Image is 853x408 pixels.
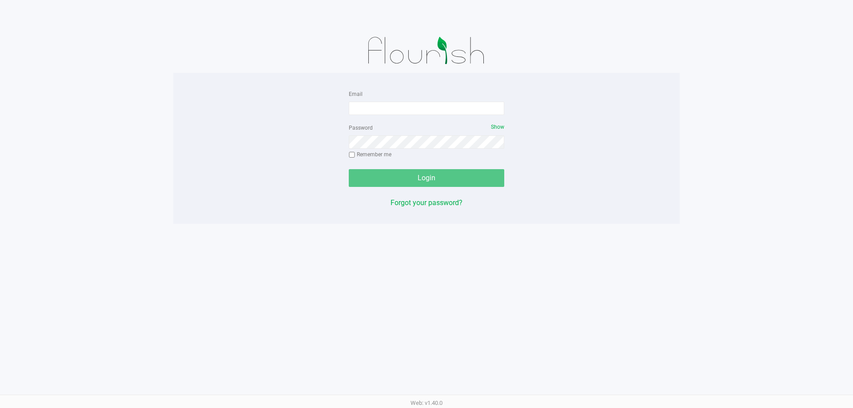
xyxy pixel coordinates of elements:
label: Remember me [349,151,391,158]
label: Email [349,90,363,98]
label: Password [349,124,373,132]
button: Forgot your password? [391,198,462,208]
span: Web: v1.40.0 [411,400,442,406]
input: Remember me [349,152,355,158]
span: Show [491,124,504,130]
